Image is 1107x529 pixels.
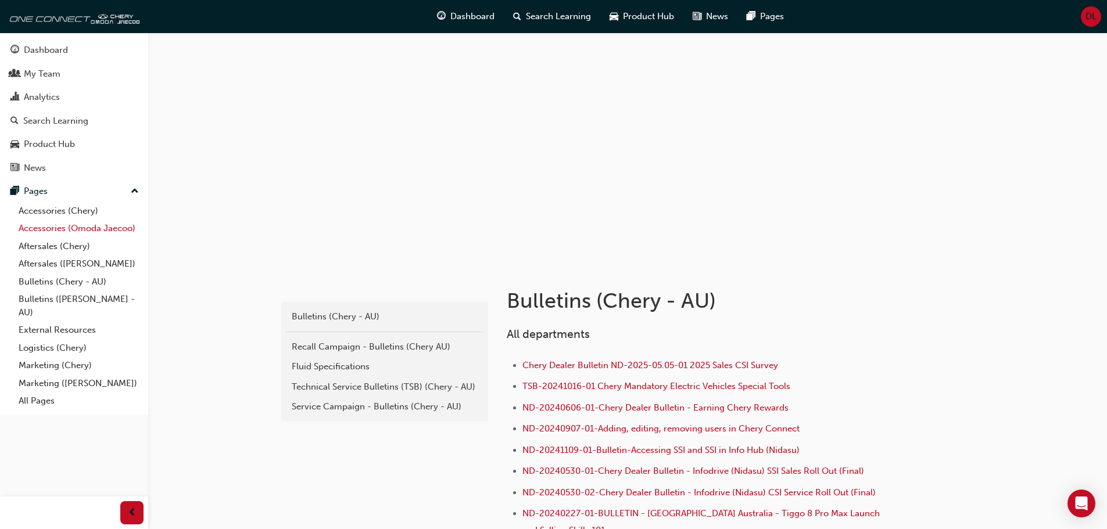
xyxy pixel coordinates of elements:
span: Pages [760,10,784,23]
div: Bulletins (Chery - AU) [292,310,478,323]
a: ND-20240530-01-Chery Dealer Bulletin - Infodrive (Nidasu) SSI Sales Roll Out (Final) [522,466,864,476]
span: All departments [507,328,590,341]
span: news-icon [693,9,701,24]
a: search-iconSearch Learning [504,5,600,28]
span: chart-icon [10,92,19,103]
a: Chery Dealer Bulletin ND-2025-05.05-01 2025 Sales CSI Survey [522,360,778,370]
span: search-icon [513,9,521,24]
div: Product Hub [24,138,75,151]
div: Service Campaign - Bulletins (Chery - AU) [292,400,478,413]
span: people-icon [10,69,19,80]
a: Aftersales ([PERSON_NAME]) [14,255,144,273]
a: Bulletins (Chery - AU) [286,307,483,327]
a: car-iconProduct Hub [600,5,683,28]
a: TSB-20241016-01 Chery Mandatory Electric Vehicles Special Tools [522,381,790,391]
a: Product Hub [5,134,144,155]
a: Accessories (Omoda Jaecoo) [14,219,144,237]
a: Recall Campaign - Bulletins (Chery AU) [286,337,483,357]
div: Analytics [24,91,60,104]
div: Pages [24,185,48,198]
h1: Bulletins (Chery - AU) [507,288,888,314]
div: My Team [24,67,60,81]
a: Bulletins (Chery - AU) [14,273,144,291]
a: Marketing (Chery) [14,357,144,375]
div: Recall Campaign - Bulletins (Chery AU) [292,340,478,354]
div: Technical Service Bulletins (TSB) (Chery - AU) [292,380,478,394]
a: All Pages [14,392,144,410]
span: news-icon [10,163,19,174]
a: My Team [5,63,144,85]
a: Search Learning [5,110,144,132]
span: News [706,10,728,23]
a: Logistics (Chery) [14,339,144,357]
span: car-icon [610,9,618,24]
div: Open Intercom Messenger [1067,490,1095,517]
div: Search Learning [23,114,88,128]
a: Dashboard [5,39,144,61]
span: Search Learning [526,10,591,23]
a: News [5,157,144,179]
a: Fluid Specifications [286,357,483,377]
span: pages-icon [10,186,19,197]
a: guage-iconDashboard [428,5,504,28]
button: Pages [5,181,144,202]
div: Dashboard [24,44,68,57]
span: prev-icon [128,506,137,520]
span: search-icon [10,116,19,127]
a: ND-20240907-01-Adding, editing, removing users in Chery Connect [522,423,800,434]
img: oneconnect [6,5,139,28]
a: Bulletins ([PERSON_NAME] - AU) [14,290,144,321]
a: Analytics [5,87,144,108]
span: DL [1085,10,1097,23]
span: guage-icon [10,45,19,56]
span: Product Hub [623,10,674,23]
a: Technical Service Bulletins (TSB) (Chery - AU) [286,377,483,397]
a: ND-20240530-02-Chery Dealer Bulletin - Infodrive (Nidasu) CSI Service Roll Out (Final) [522,487,876,498]
div: News [24,161,46,175]
span: pages-icon [747,9,755,24]
span: guage-icon [437,9,446,24]
span: Dashboard [450,10,495,23]
div: Fluid Specifications [292,360,478,373]
button: DL [1081,6,1101,27]
a: ND-20240606-01-Chery Dealer Bulletin - Earning Chery Rewards [522,402,789,413]
a: pages-iconPages [737,5,793,28]
a: Aftersales (Chery) [14,237,144,255]
a: news-iconNews [683,5,737,28]
button: DashboardMy TeamAnalyticsSearch LearningProduct HubNews [5,37,144,181]
span: up-icon [131,184,139,199]
a: Service Campaign - Bulletins (Chery - AU) [286,397,483,417]
span: car-icon [10,139,19,150]
a: ND-20241109-01-Bulletin-Accessing SSI and SSI in Info Hub (Nidasu) [522,445,800,455]
a: Marketing ([PERSON_NAME]) [14,375,144,393]
a: External Resources [14,321,144,339]
a: Accessories (Chery) [14,202,144,220]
